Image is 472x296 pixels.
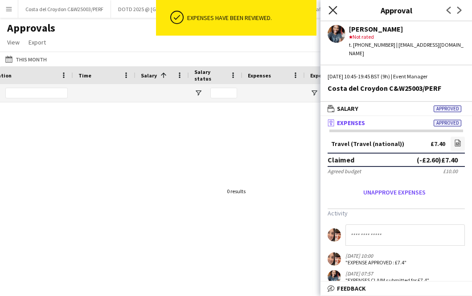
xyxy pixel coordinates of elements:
div: Claimed [328,155,354,164]
button: Open Filter Menu [310,89,318,97]
div: "EXPENSES CLAIM submitted for £7.4" [345,277,429,284]
div: [DATE] 10:45-19:45 BST (9h) | Event Manager [328,73,465,81]
div: [PERSON_NAME] [349,25,465,33]
span: Expenses [248,72,271,79]
input: Location Filter Input [5,88,68,98]
mat-expansion-panel-header: SalaryApproved [320,102,472,115]
div: £7.40 [431,141,445,147]
input: Salary status Filter Input [210,88,237,98]
h3: Activity [328,209,465,217]
button: Costa del Croydon C&W25003/PERF [18,0,111,18]
h3: Approval [320,4,472,16]
mat-expansion-panel-header: ExpensesApproved [320,116,472,130]
button: DOTD 2025 @ [GEOGRAPHIC_DATA] - MS25001/PERF [111,0,243,18]
span: Approved [434,120,461,126]
div: Travel (Travel (national)) [331,141,404,147]
mat-expansion-panel-header: Feedback [320,282,472,295]
span: Expenses [337,119,365,127]
span: Approved [434,105,461,112]
div: Not rated [349,33,465,41]
span: View [7,38,20,46]
div: t. [PHONE_NUMBER] | [EMAIL_ADDRESS][DOMAIN_NAME] [349,41,465,57]
button: Open Filter Menu [194,89,202,97]
span: Salary status [194,69,226,82]
div: Costa del Croydon C&W25003/PERF [328,84,465,92]
div: (-£2.60) £7.40 [417,155,458,164]
button: Unapprove expenses [328,185,461,199]
div: [DATE] 07:57 [345,270,429,277]
div: [DATE] 10:00 [345,252,406,259]
span: Time [78,72,91,79]
app-user-avatar: Performer Department [328,252,341,266]
div: Expenses have been reviewed. [187,14,313,22]
button: This Month [4,54,49,65]
span: Expenses status [310,72,351,79]
div: £10.00 [443,168,458,174]
a: View [4,36,23,48]
span: Export [29,38,46,46]
app-user-avatar: Kacherelle Brown [328,270,341,284]
span: Salary [337,105,358,113]
div: "EXPENSE APPROVED: £7.4" [345,259,406,266]
div: ExpensesApproved [320,130,472,295]
div: Agreed budget [328,168,361,174]
span: Salary [141,72,157,79]
div: 0 results [227,188,246,195]
a: Export [25,36,49,48]
span: Feedback [337,284,366,292]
